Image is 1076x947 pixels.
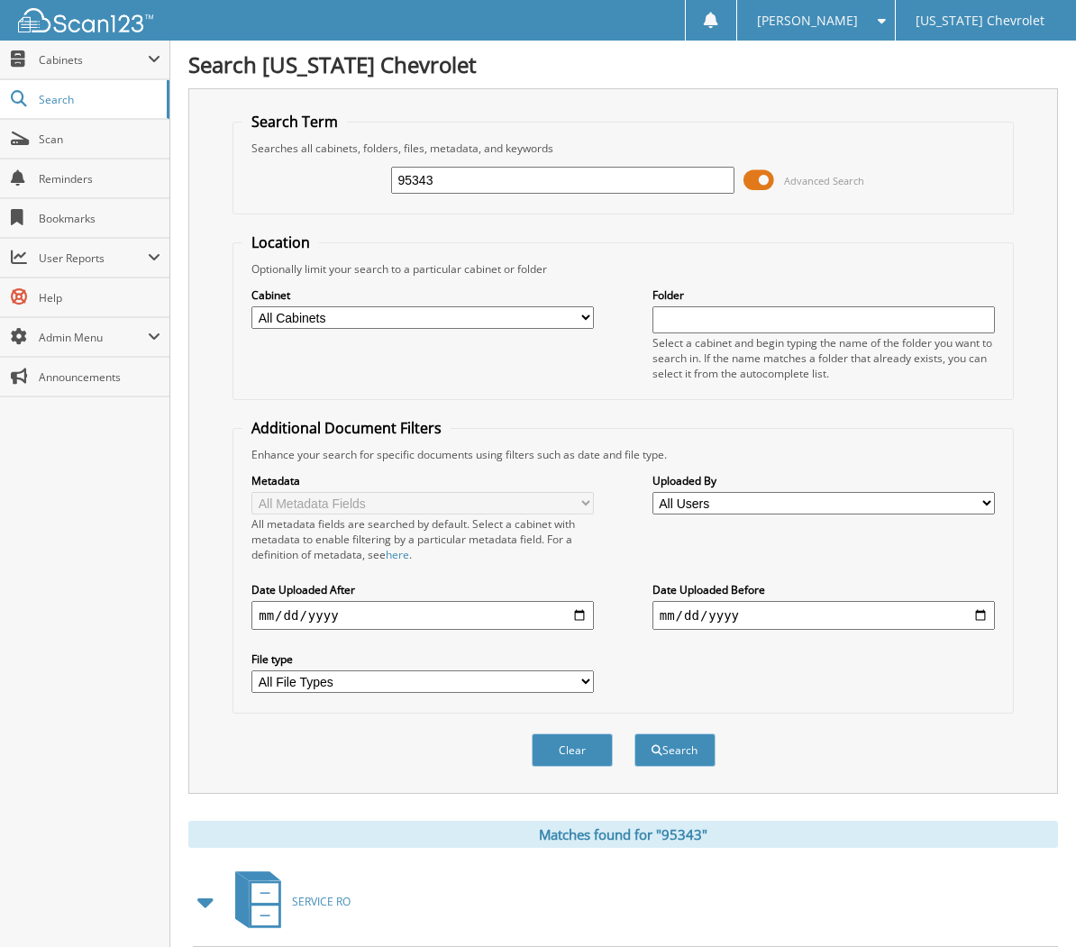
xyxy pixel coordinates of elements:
[634,733,716,767] button: Search
[39,369,160,385] span: Announcements
[784,174,864,187] span: Advanced Search
[251,287,594,303] label: Cabinet
[251,473,594,488] label: Metadata
[251,582,594,597] label: Date Uploaded After
[652,287,995,303] label: Folder
[251,516,594,562] div: All metadata fields are searched by default. Select a cabinet with metadata to enable filtering b...
[251,601,594,630] input: start
[242,418,451,438] legend: Additional Document Filters
[188,50,1058,79] h1: Search [US_STATE] Chevrolet
[757,15,858,26] span: [PERSON_NAME]
[39,92,158,107] span: Search
[242,261,1004,277] div: Optionally limit your search to a particular cabinet or folder
[39,330,148,345] span: Admin Menu
[532,733,613,767] button: Clear
[652,335,995,381] div: Select a cabinet and begin typing the name of the folder you want to search in. If the name match...
[652,473,995,488] label: Uploaded By
[39,132,160,147] span: Scan
[386,547,409,562] a: here
[292,894,351,909] span: SERVICE RO
[39,171,160,187] span: Reminders
[39,290,160,305] span: Help
[224,866,351,937] a: SERVICE RO
[39,250,148,266] span: User Reports
[916,15,1044,26] span: [US_STATE] Chevrolet
[39,52,148,68] span: Cabinets
[242,141,1004,156] div: Searches all cabinets, folders, files, metadata, and keywords
[188,821,1058,848] div: Matches found for "95343"
[652,582,995,597] label: Date Uploaded Before
[39,211,160,226] span: Bookmarks
[242,112,347,132] legend: Search Term
[18,8,153,32] img: scan123-logo-white.svg
[652,601,995,630] input: end
[242,232,319,252] legend: Location
[251,651,594,667] label: File type
[242,447,1004,462] div: Enhance your search for specific documents using filters such as date and file type.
